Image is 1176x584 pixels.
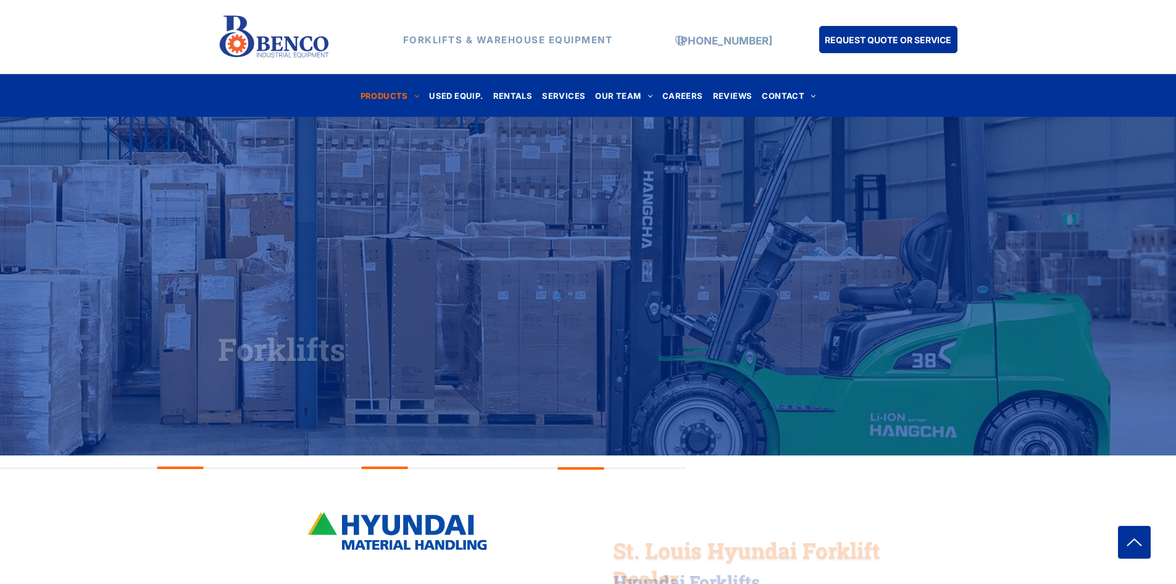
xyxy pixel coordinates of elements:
[819,26,957,53] a: REQUEST QUOTE OR SERVICE
[304,510,490,552] img: bencoindustrial
[825,28,951,51] span: REQUEST QUOTE OR SERVICE
[488,87,538,104] a: RENTALS
[677,35,772,47] a: [PHONE_NUMBER]
[757,87,820,104] a: CONTACT
[657,87,708,104] a: CAREERS
[537,87,590,104] a: SERVICES
[356,87,425,104] a: PRODUCTS
[424,87,488,104] a: USED EQUIP.
[708,87,757,104] a: REVIEWS
[218,329,345,370] span: Forklifts
[403,34,613,46] strong: FORKLIFTS & WAREHOUSE EQUIPMENT
[590,87,657,104] a: OUR TEAM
